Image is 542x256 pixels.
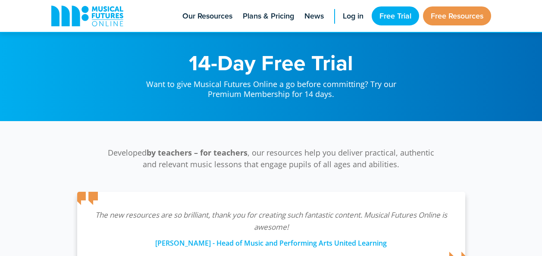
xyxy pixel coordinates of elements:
[147,147,248,158] strong: by teachers – for teachers
[138,52,405,73] h1: 14-Day Free Trial
[182,10,232,22] span: Our Resources
[94,209,448,233] p: The new resources are so brilliant, thank you for creating such fantastic content. Musical Future...
[243,10,294,22] span: Plans & Pricing
[343,10,363,22] span: Log in
[372,6,419,25] a: Free Trial
[103,147,439,170] p: Developed , our resources help you deliver practical, authentic and relevant music lessons that e...
[94,233,448,249] div: [PERSON_NAME] - Head of Music and Performing Arts United Learning
[423,6,491,25] a: Free Resources
[138,73,405,100] p: Want to give Musical Futures Online a go before committing? Try our Premium Membership for 14 days.
[304,10,324,22] span: News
